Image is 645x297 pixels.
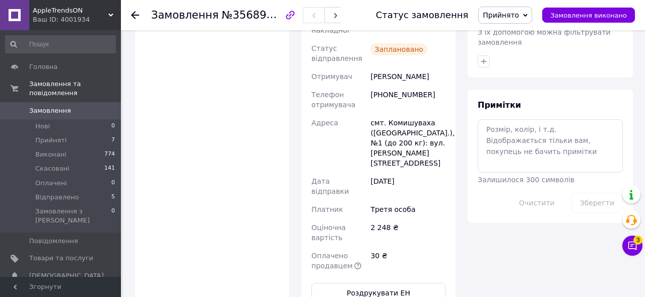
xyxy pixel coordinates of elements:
span: Замовлення [29,106,71,115]
span: Оціночна вартість [311,224,346,242]
span: Замовлення виконано [550,12,627,19]
span: Відправлено [35,193,79,202]
div: Заплановано [370,43,427,55]
div: 2 248 ₴ [368,218,447,247]
span: Замовлення та повідомлення [29,80,121,98]
span: Нові [35,122,50,131]
span: Примітки [478,100,521,110]
span: Головна [29,62,57,71]
span: 3 [633,236,642,245]
span: Виконані [35,150,67,159]
div: смт. Комишуваха ([GEOGRAPHIC_DATA].), №1 (до 200 кг): вул. [PERSON_NAME][STREET_ADDRESS] [368,114,447,172]
span: 5 [111,193,115,202]
span: 141 [104,164,115,173]
span: Повідомлення [29,237,78,246]
span: 0 [111,207,115,225]
span: 7 [111,136,115,145]
span: Залишилося 300 символів [478,176,574,184]
div: Ваш ID: 4001934 [33,15,121,24]
span: Платник [311,205,343,213]
span: AppleTrendsON [33,6,108,15]
span: Телефон отримувача [311,91,355,109]
span: Замовлення з [PERSON_NAME] [35,207,111,225]
button: Замовлення виконано [542,8,635,23]
div: [DATE] [368,172,447,200]
span: 774 [104,150,115,159]
span: Адреса [311,119,338,127]
span: Прийняті [35,136,67,145]
span: Оплачено продавцем [311,252,353,270]
div: Повернутися назад [131,10,139,20]
div: Статус замовлення [376,10,469,20]
input: Пошук [5,35,116,53]
span: №356890708 [222,9,293,21]
span: Прийнято [483,11,519,19]
div: [PHONE_NUMBER] [368,86,447,114]
div: [PERSON_NAME] [368,67,447,86]
span: Дата відправки [311,177,349,195]
span: Товари та послуги [29,254,93,263]
span: Особисті нотатки, які бачите лише ви. З їх допомогою можна фільтрувати замовлення [478,18,621,46]
span: Скасовані [35,164,70,173]
span: Замовлення [151,9,219,21]
span: Статус відправлення [311,44,362,62]
span: 0 [111,122,115,131]
div: Третя особа [368,200,447,218]
div: 30 ₴ [368,247,447,275]
span: 0 [111,179,115,188]
span: [DEMOGRAPHIC_DATA] [29,271,104,280]
span: Отримувач [311,72,352,81]
button: Чат з покупцем3 [622,236,642,256]
span: Оплачені [35,179,67,188]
